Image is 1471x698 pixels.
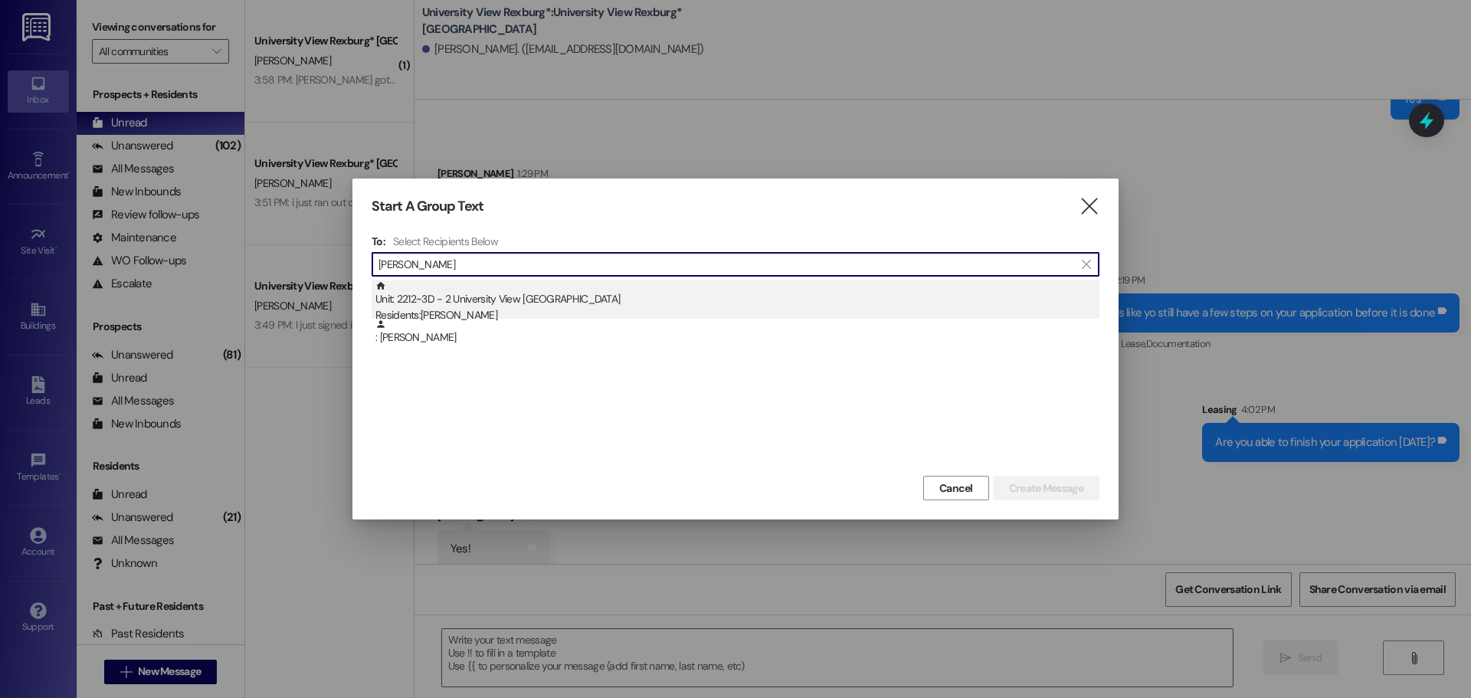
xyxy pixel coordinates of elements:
[375,280,1099,324] div: Unit: 2212~3D - 2 University View [GEOGRAPHIC_DATA]
[1074,253,1099,276] button: Clear text
[393,234,498,248] h4: Select Recipients Below
[993,476,1099,500] button: Create Message
[939,480,973,496] span: Cancel
[375,319,1099,346] div: : [PERSON_NAME]
[378,254,1074,275] input: Search for any contact or apartment
[375,307,1099,323] div: Residents: [PERSON_NAME]
[372,198,483,215] h3: Start A Group Text
[372,280,1099,319] div: Unit: 2212~3D - 2 University View [GEOGRAPHIC_DATA]Residents:[PERSON_NAME]
[1079,198,1099,215] i: 
[1009,480,1083,496] span: Create Message
[372,319,1099,357] div: : [PERSON_NAME]
[372,234,385,248] h3: To:
[1082,258,1090,270] i: 
[923,476,989,500] button: Cancel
